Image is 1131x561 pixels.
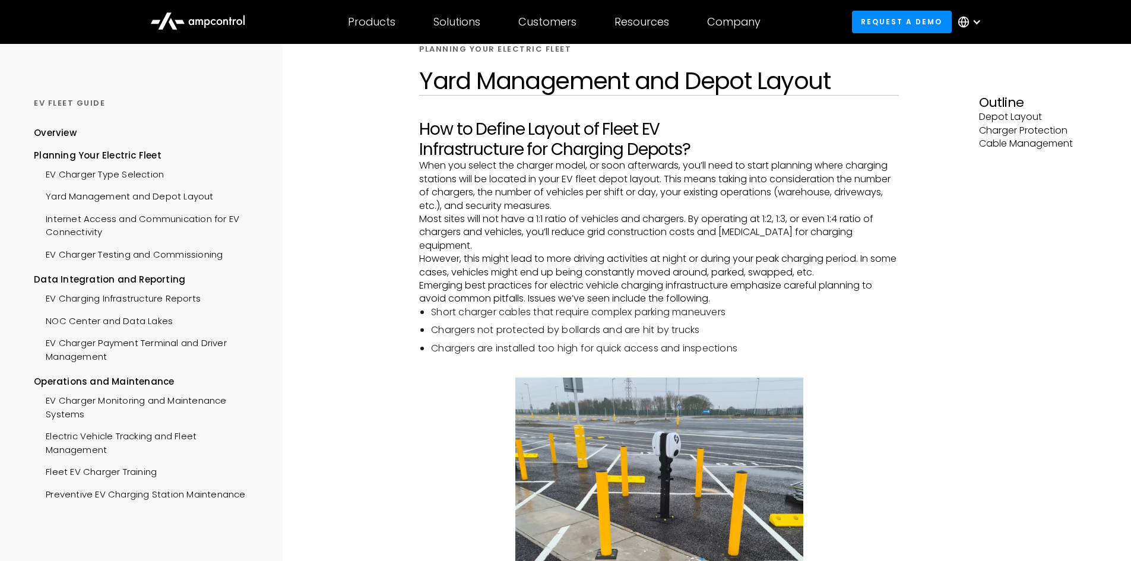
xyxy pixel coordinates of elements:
p: When you select the charger model, or soon afterwards, you’ll need to start planning where chargi... [419,159,899,213]
a: Internet Access and Communication for EV Connectivity [34,207,260,242]
a: Overview [34,126,77,148]
div: Products [348,15,395,28]
a: Fleet EV Charger Training [34,459,157,481]
p: Cable Management [979,137,1097,150]
p: Emerging best practices for electric vehicle charging infrastructure emphasize careful planning t... [419,279,899,306]
a: Electric Vehicle Tracking and Fleet Management [34,424,260,459]
div: Customers [518,15,576,28]
div: Overview [34,126,77,140]
a: EV Charger Type Selection [34,162,164,184]
div: Company [707,15,761,28]
div: Planning Your Electric Fleet [34,149,260,162]
a: EV Charger Testing and Commissioning [34,242,223,264]
div: Operations and Maintenance [34,375,260,388]
li: Chargers are installed too high for quick access and inspections [431,342,899,355]
a: EV Charging Infrastructure Reports [34,286,201,308]
a: NOC Center and Data Lakes [34,309,173,331]
li: Short charger cables that require complex parking maneuvers [431,306,899,319]
a: EV Charger Payment Terminal and Driver Management [34,331,260,366]
a: Preventive EV Charging Station Maintenance [34,482,245,504]
div: Data Integration and Reporting [34,273,260,286]
div: Solutions [433,15,480,28]
a: EV Charger Monitoring and Maintenance Systems [34,388,260,424]
div: Planning Your Electric Fleet [419,44,571,55]
h2: How to Define Layout of Fleet EV Infrastructure for Charging Depots? [419,119,899,159]
li: Chargers not protected by bollards and are hit by trucks [431,324,899,337]
p: However, this might lead to more driving activities at night or during your peak charging period.... [419,252,899,279]
h1: Yard Management and Depot Layout [419,66,899,95]
a: Yard Management and Depot Layout [34,184,213,206]
p: Charger Protection [979,124,1097,137]
p: Depot Layout [979,110,1097,123]
a: Request a demo [852,11,952,33]
p: ‍ [419,365,899,378]
div: Ev Fleet GUIDE [34,98,260,109]
h3: Outline [979,95,1097,110]
div: Resources [614,15,669,28]
p: Most sites will not have a 1:1 ratio of vehicles and chargers. By operating at 1:2, 1:3, or even ... [419,213,899,252]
